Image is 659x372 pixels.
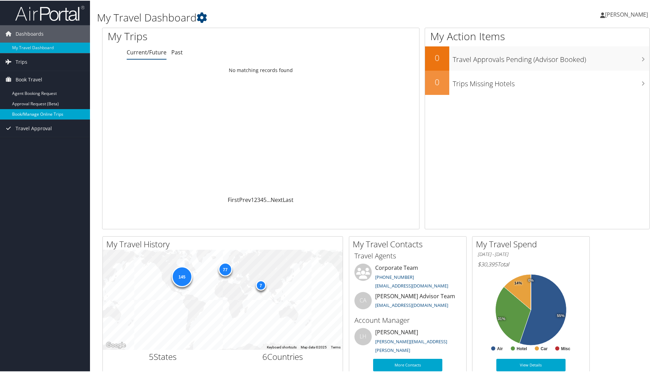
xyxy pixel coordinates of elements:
h2: 0 [425,51,449,63]
a: Open this area in Google Maps (opens a new window) [105,340,127,349]
span: Travel Approval [16,119,52,136]
a: Terms (opens in new tab) [331,345,341,348]
span: Book Travel [16,70,42,88]
span: … [267,195,271,203]
a: More Contacts [373,358,442,371]
span: $30,395 [478,260,497,267]
span: 6 [262,350,267,362]
h6: [DATE] - [DATE] [478,250,584,257]
div: 145 [171,266,192,286]
li: [PERSON_NAME] Advisor Team [351,291,464,314]
a: First [228,195,239,203]
a: Past [171,48,183,55]
h3: Travel Agents [354,250,461,260]
button: Keyboard shortcuts [267,344,297,349]
h2: My Travel Contacts [353,238,466,249]
tspan: 55% [557,313,565,317]
tspan: 31% [498,316,505,320]
a: 0Trips Missing Hotels [425,70,649,94]
h2: Countries [228,350,338,362]
h3: Travel Approvals Pending (Advisor Booked) [453,51,649,64]
text: Hotel [517,346,527,351]
div: LH [354,327,372,345]
a: [PERSON_NAME] [600,3,655,24]
h2: States [108,350,218,362]
a: 5 [263,195,267,203]
a: Next [271,195,283,203]
div: 7 [255,279,266,290]
a: Prev [239,195,251,203]
span: Dashboards [16,25,44,42]
h2: My Travel Spend [476,238,589,249]
a: 3 [257,195,260,203]
td: No matching records found [102,63,419,76]
a: Current/Future [127,48,166,55]
a: View Details [496,358,566,371]
a: 2 [254,195,257,203]
li: Corporate Team [351,263,464,291]
text: Car [541,346,548,351]
a: [EMAIL_ADDRESS][DOMAIN_NAME] [375,282,448,288]
text: Air [497,346,503,351]
a: Last [283,195,294,203]
h2: 0 [425,76,449,87]
tspan: 0% [528,278,534,282]
div: 77 [218,262,232,276]
h6: Total [478,260,584,267]
a: 4 [260,195,263,203]
tspan: 14% [514,281,522,285]
img: airportal-logo.png [15,5,84,21]
img: Google [105,340,127,349]
h1: My Trips [108,28,282,43]
a: 0Travel Approvals Pending (Advisor Booked) [425,46,649,70]
h3: Account Manager [354,315,461,325]
text: Misc [561,346,570,351]
div: CA [354,291,372,309]
a: [PHONE_NUMBER] [375,273,414,280]
h2: My Travel History [106,238,343,249]
h1: My Travel Dashboard [97,10,469,24]
span: Map data ©2025 [301,345,327,348]
li: [PERSON_NAME] [351,327,464,356]
span: 5 [149,350,154,362]
a: [PERSON_NAME][EMAIL_ADDRESS][PERSON_NAME] [375,338,447,353]
span: [PERSON_NAME] [605,10,648,18]
span: Trips [16,53,27,70]
h3: Trips Missing Hotels [453,75,649,88]
a: 1 [251,195,254,203]
a: [EMAIL_ADDRESS][DOMAIN_NAME] [375,301,448,308]
h1: My Action Items [425,28,649,43]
